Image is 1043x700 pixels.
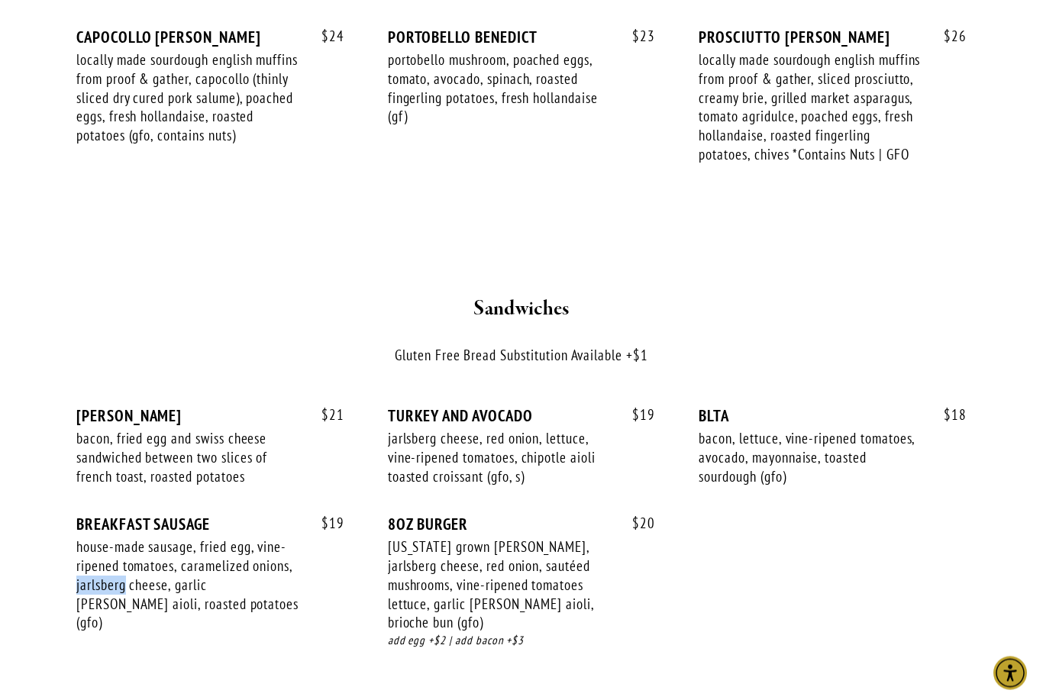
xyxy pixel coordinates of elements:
[321,515,329,533] span: $
[944,27,951,46] span: $
[306,28,344,46] span: 24
[699,28,967,47] div: PROSCIUTTO [PERSON_NAME]
[388,430,612,486] div: jarlsberg cheese, red onion, lettuce, vine-ripened tomatoes, chipotle aioli toasted croissant (gf...
[699,51,923,164] div: locally made sourdough english muffins from proof & gather, sliced prosciutto, creamy brie, grill...
[993,656,1027,690] div: Accessibility Menu
[388,407,656,426] div: TURKEY AND AVOCADO
[76,430,301,486] div: bacon, fried egg and swiss cheese sandwiched between two slices of french toast, roasted potatoes
[76,407,344,426] div: [PERSON_NAME]
[617,407,655,424] span: 19
[306,407,344,424] span: 21
[388,28,656,47] div: PORTOBELLO BENEDICT
[388,515,656,534] div: 8OZ BURGER
[632,406,640,424] span: $
[321,27,329,46] span: $
[944,406,951,424] span: $
[76,51,301,146] div: locally made sourdough english muffins from proof & gather, capocollo (thinly sliced dry cured po...
[699,430,923,486] div: bacon, lettuce, vine-ripened tomatoes, avocado, mayonnaise, toasted sourdough (gfo)
[388,538,612,633] div: [US_STATE] grown [PERSON_NAME], jarlsberg cheese, red onion, sautéed mushrooms, vine-ripened toma...
[388,633,656,650] div: add egg +$2 | add bacon +$3
[388,51,612,127] div: portobello mushroom, poached eggs, tomato, avocado, spinach, roasted fingerling potatoes, fresh h...
[632,515,640,533] span: $
[473,296,569,323] strong: Sandwiches
[928,407,967,424] span: 18
[928,28,967,46] span: 26
[699,407,967,426] div: BLTA
[76,28,344,47] div: CAPOCOLLO [PERSON_NAME]
[306,515,344,533] span: 19
[632,27,640,46] span: $
[321,406,329,424] span: $
[76,515,344,534] div: BREAKFAST SAUSAGE
[103,345,940,367] p: Gluten Free Bread Substitution Available +$1
[617,515,655,533] span: 20
[617,28,655,46] span: 23
[76,538,301,633] div: house-made sausage, fried egg, vine-ripened tomatoes, caramelized onions, jarlsberg cheese, garli...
